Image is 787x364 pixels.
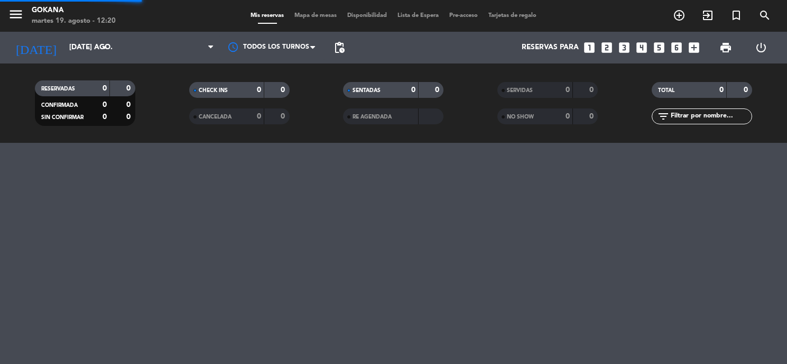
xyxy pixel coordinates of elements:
[652,41,666,54] i: looks_5
[435,86,441,94] strong: 0
[600,41,614,54] i: looks_two
[8,6,24,22] i: menu
[673,9,686,22] i: add_circle_outline
[199,88,228,93] span: CHECK INS
[444,13,483,19] span: Pre-acceso
[8,6,24,26] button: menu
[758,9,771,22] i: search
[617,41,631,54] i: looks_3
[41,103,78,108] span: CONFIRMADA
[353,114,392,120] span: RE AGENDADA
[507,88,533,93] span: SERVIDAS
[658,88,674,93] span: TOTAL
[744,32,779,63] div: LOG OUT
[755,41,767,54] i: power_settings_new
[32,16,116,26] div: martes 19. agosto - 12:20
[635,41,649,54] i: looks_4
[126,101,133,108] strong: 0
[245,13,289,19] span: Mis reservas
[687,41,701,54] i: add_box
[566,86,570,94] strong: 0
[582,41,596,54] i: looks_one
[589,86,596,94] strong: 0
[719,86,724,94] strong: 0
[41,115,84,120] span: SIN CONFIRMAR
[281,86,287,94] strong: 0
[744,86,750,94] strong: 0
[353,88,381,93] span: SENTADAS
[257,113,261,120] strong: 0
[670,111,752,122] input: Filtrar por nombre...
[103,85,107,92] strong: 0
[41,86,75,92] span: RESERVADAS
[566,113,570,120] strong: 0
[8,36,64,59] i: [DATE]
[670,41,683,54] i: looks_6
[257,86,261,94] strong: 0
[657,110,670,123] i: filter_list
[126,85,133,92] strong: 0
[103,101,107,108] strong: 0
[730,9,743,22] i: turned_in_not
[719,41,732,54] span: print
[522,43,579,52] span: Reservas para
[199,114,232,120] span: CANCELADA
[333,41,346,54] span: pending_actions
[589,113,596,120] strong: 0
[289,13,342,19] span: Mapa de mesas
[342,13,392,19] span: Disponibilidad
[126,113,133,121] strong: 0
[507,114,534,120] span: NO SHOW
[483,13,542,19] span: Tarjetas de regalo
[103,113,107,121] strong: 0
[32,5,116,16] div: GOKANA
[411,86,415,94] strong: 0
[392,13,444,19] span: Lista de Espera
[701,9,714,22] i: exit_to_app
[98,41,111,54] i: arrow_drop_down
[281,113,287,120] strong: 0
